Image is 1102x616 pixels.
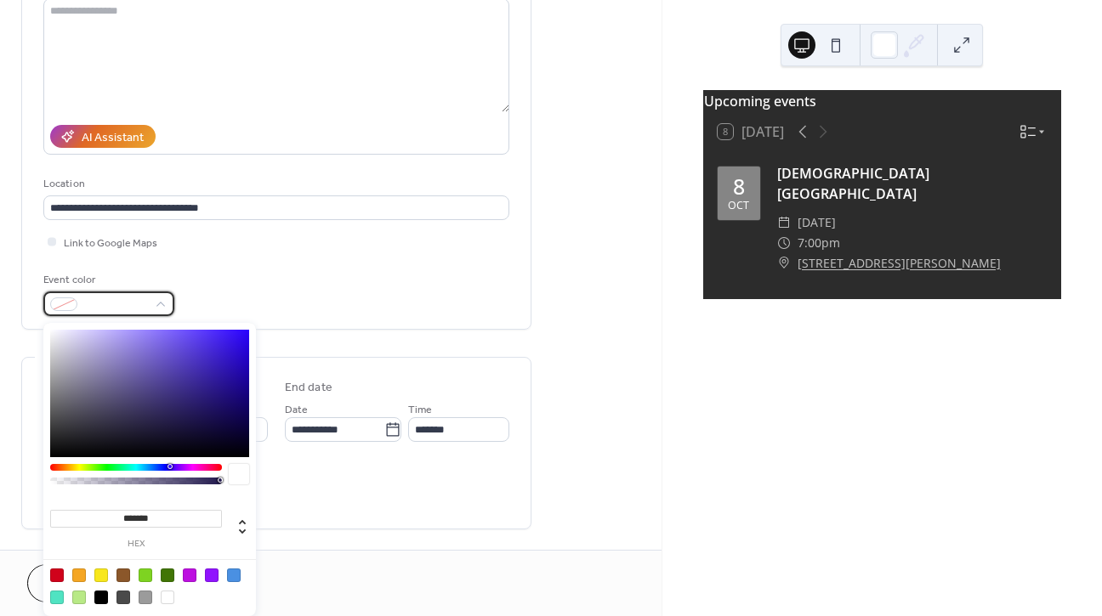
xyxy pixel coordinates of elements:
[798,253,1001,274] a: [STREET_ADDRESS][PERSON_NAME]
[94,568,108,582] div: #F8E71C
[733,176,745,197] div: 8
[285,401,308,419] span: Date
[777,233,791,253] div: ​
[408,401,432,419] span: Time
[205,568,219,582] div: #9013FE
[285,379,332,397] div: End date
[183,568,196,582] div: #BD10E0
[777,163,1047,204] div: [DEMOGRAPHIC_DATA][GEOGRAPHIC_DATA]
[116,591,130,604] div: #4A4A4A
[27,564,132,602] button: Cancel
[50,540,222,549] label: hex
[728,201,749,212] div: Oct
[798,233,840,253] span: 7:00pm
[82,129,144,147] div: AI Assistant
[161,568,174,582] div: #417505
[161,591,174,604] div: #FFFFFF
[50,125,156,148] button: AI Assistant
[50,591,64,604] div: #50E3C2
[94,591,108,604] div: #000000
[50,568,64,582] div: #D0021B
[777,212,791,233] div: ​
[116,568,130,582] div: #8B572A
[139,568,152,582] div: #7ED321
[43,175,506,193] div: Location
[72,568,86,582] div: #F5A623
[64,235,157,252] span: Link to Google Maps
[798,212,836,233] span: [DATE]
[704,91,1060,111] div: Upcoming events
[777,253,791,274] div: ​
[227,568,241,582] div: #4A90E2
[139,591,152,604] div: #9B9B9B
[43,271,171,289] div: Event color
[72,591,86,604] div: #B8E986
